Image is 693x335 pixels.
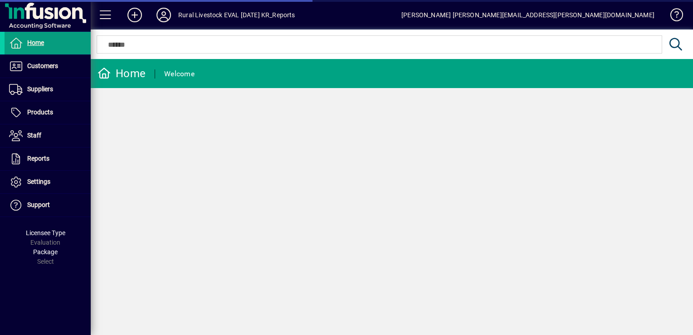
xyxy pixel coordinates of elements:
[178,8,295,22] div: Rural Livestock EVAL [DATE] KR_Reports
[401,8,654,22] div: [PERSON_NAME] [PERSON_NAME][EMAIL_ADDRESS][PERSON_NAME][DOMAIN_NAME]
[27,201,50,208] span: Support
[5,78,91,101] a: Suppliers
[27,62,58,69] span: Customers
[5,124,91,147] a: Staff
[5,148,91,170] a: Reports
[27,108,53,116] span: Products
[5,171,91,193] a: Settings
[5,55,91,78] a: Customers
[149,7,178,23] button: Profile
[664,2,682,31] a: Knowledge Base
[120,7,149,23] button: Add
[98,66,146,81] div: Home
[27,155,49,162] span: Reports
[33,248,58,256] span: Package
[27,132,41,139] span: Staff
[27,178,50,185] span: Settings
[5,101,91,124] a: Products
[27,85,53,93] span: Suppliers
[164,67,195,81] div: Welcome
[26,229,65,236] span: Licensee Type
[27,39,44,46] span: Home
[5,194,91,217] a: Support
